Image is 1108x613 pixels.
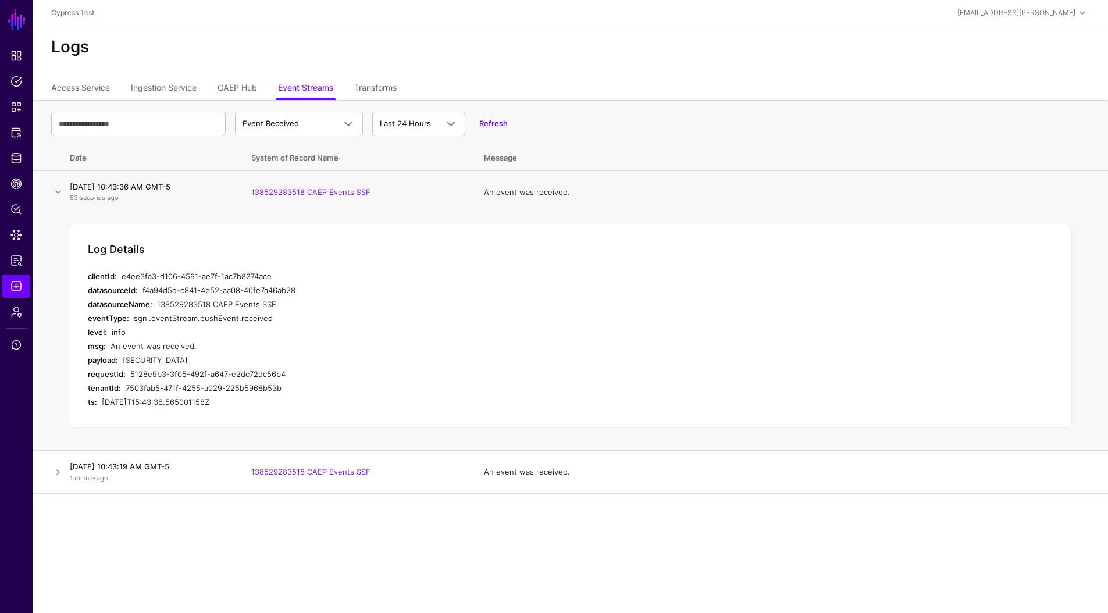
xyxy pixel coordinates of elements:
h2: Logs [51,37,1089,57]
a: Data Lens [2,223,30,247]
div: 138529283518 CAEP Events SSF [157,297,553,311]
a: 138529283518 CAEP Events SSF [251,467,370,476]
th: System of Record Name [240,141,472,171]
strong: payload: [88,355,118,365]
strong: datasourceName: [88,300,152,309]
span: Identity Data Fabric [10,152,22,164]
span: Reports [10,255,22,266]
h4: [DATE] 10:43:19 AM GMT-5 [70,461,228,472]
a: Snippets [2,95,30,119]
a: Identity Data Fabric [2,147,30,170]
span: Support [10,339,22,351]
span: Policies [10,76,22,87]
a: Protected Systems [2,121,30,144]
strong: eventType: [88,313,129,323]
a: Logs [2,275,30,298]
span: Logs [10,280,22,292]
div: f4a94d5d-c841-4b52-aa08-40fe7a46ab28 [142,283,553,297]
span: Admin [10,306,22,318]
span: Event Received [243,119,299,128]
strong: clientId: [88,272,117,281]
strong: level: [88,327,107,337]
strong: ts: [88,397,97,407]
a: SGNL [7,7,27,33]
td: An event was received. [472,451,1108,494]
strong: msg: [88,341,106,351]
a: Access Service [51,78,110,100]
span: Dashboard [10,50,22,62]
h4: [DATE] 10:43:36 AM GMT-5 [70,181,228,192]
div: sgnl.eventStream.pushEvent.received [134,311,553,325]
div: e4ee3fa3-d106-4591-ae7f-1ac7b8274ace [122,269,553,283]
span: Policy Lens [10,204,22,215]
div: An event was received. [111,339,553,353]
strong: datasourceId: [88,286,138,295]
a: Reports [2,249,30,272]
a: Ingestion Service [131,78,197,100]
span: CAEP Hub [10,178,22,190]
span: Last 24 Hours [380,119,431,128]
th: Message [472,141,1108,171]
h5: Log Details [88,243,145,256]
td: An event was received. [472,171,1108,213]
a: Dashboard [2,44,30,67]
a: Admin [2,300,30,323]
p: 1 minute ago [70,473,228,483]
a: Event Streams [278,78,333,100]
strong: requestId: [88,369,126,379]
a: Cypress Test [51,8,94,17]
th: Date [65,141,240,171]
a: CAEP Hub [2,172,30,195]
a: 138529283518 CAEP Events SSF [251,187,370,197]
strong: tenantId: [88,383,121,393]
div: [SECURITY_DATA] [123,353,553,367]
div: 5128e9b3-3f05-492f-a647-e2dc72dc56b4 [130,367,553,381]
a: Policies [2,70,30,93]
div: info [112,325,553,339]
a: Policy Lens [2,198,30,221]
div: [EMAIL_ADDRESS][PERSON_NAME] [957,8,1075,18]
a: CAEP Hub [218,78,257,100]
span: Data Lens [10,229,22,241]
a: Transforms [354,78,397,100]
div: [DATE]T15:43:36.565001158Z [102,395,553,409]
span: Protected Systems [10,127,22,138]
p: 53 seconds ago [70,193,228,203]
div: 7503fab5-471f-4255-a029-225b5968b53b [126,381,553,395]
a: Refresh [479,119,508,128]
span: Snippets [10,101,22,113]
